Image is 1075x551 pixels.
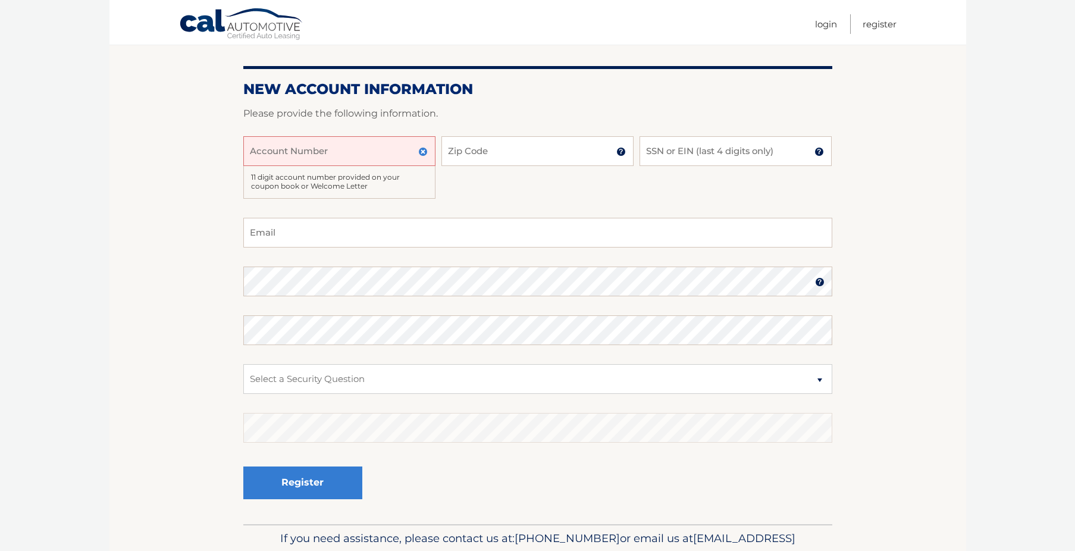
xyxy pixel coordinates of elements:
[243,80,832,98] h2: New Account Information
[815,14,837,34] a: Login
[418,147,428,156] img: close.svg
[863,14,897,34] a: Register
[616,147,626,156] img: tooltip.svg
[441,136,634,166] input: Zip Code
[814,147,824,156] img: tooltip.svg
[243,467,362,499] button: Register
[179,8,304,42] a: Cal Automotive
[243,218,832,248] input: Email
[515,531,620,545] span: [PHONE_NUMBER]
[243,166,435,199] div: 11 digit account number provided on your coupon book or Welcome Letter
[243,105,832,122] p: Please provide the following information.
[815,277,825,287] img: tooltip.svg
[243,136,435,166] input: Account Number
[640,136,832,166] input: SSN or EIN (last 4 digits only)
